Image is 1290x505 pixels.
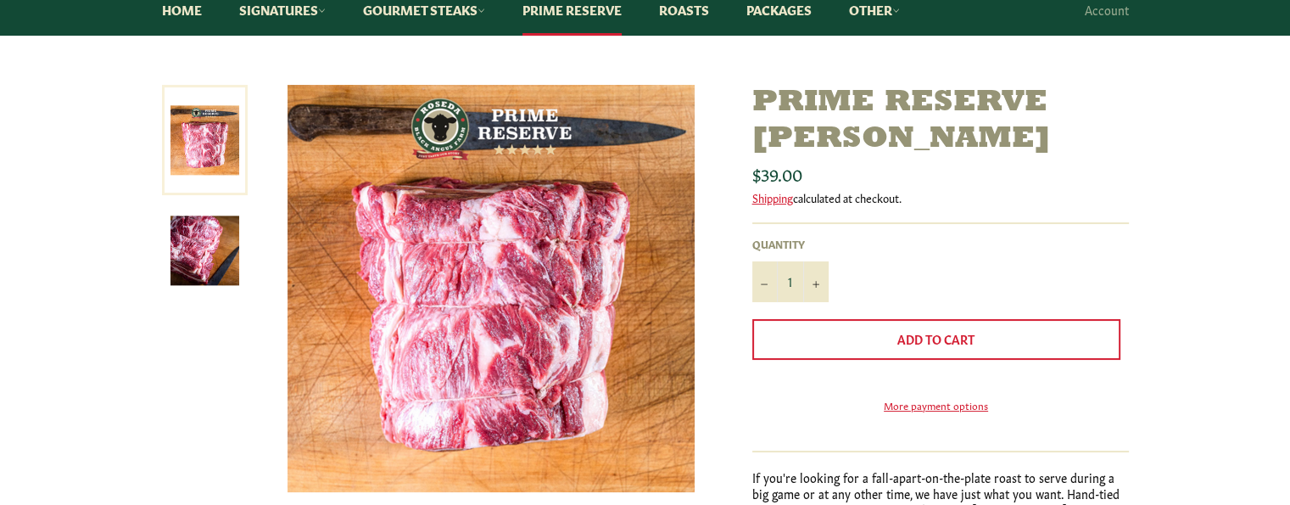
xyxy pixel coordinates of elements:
[170,216,239,284] img: Prime Reserve Chuck Roast
[288,85,695,492] img: Prime Reserve Chuck Roast
[752,261,778,302] button: Reduce item quantity by one
[897,330,974,347] span: Add to Cart
[803,261,829,302] button: Increase item quantity by one
[752,85,1129,158] h1: Prime Reserve [PERSON_NAME]
[752,190,1129,205] div: calculated at checkout.
[752,189,793,205] a: Shipping
[752,398,1120,412] a: More payment options
[752,237,829,251] label: Quantity
[752,161,802,185] span: $39.00
[752,319,1120,360] button: Add to Cart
